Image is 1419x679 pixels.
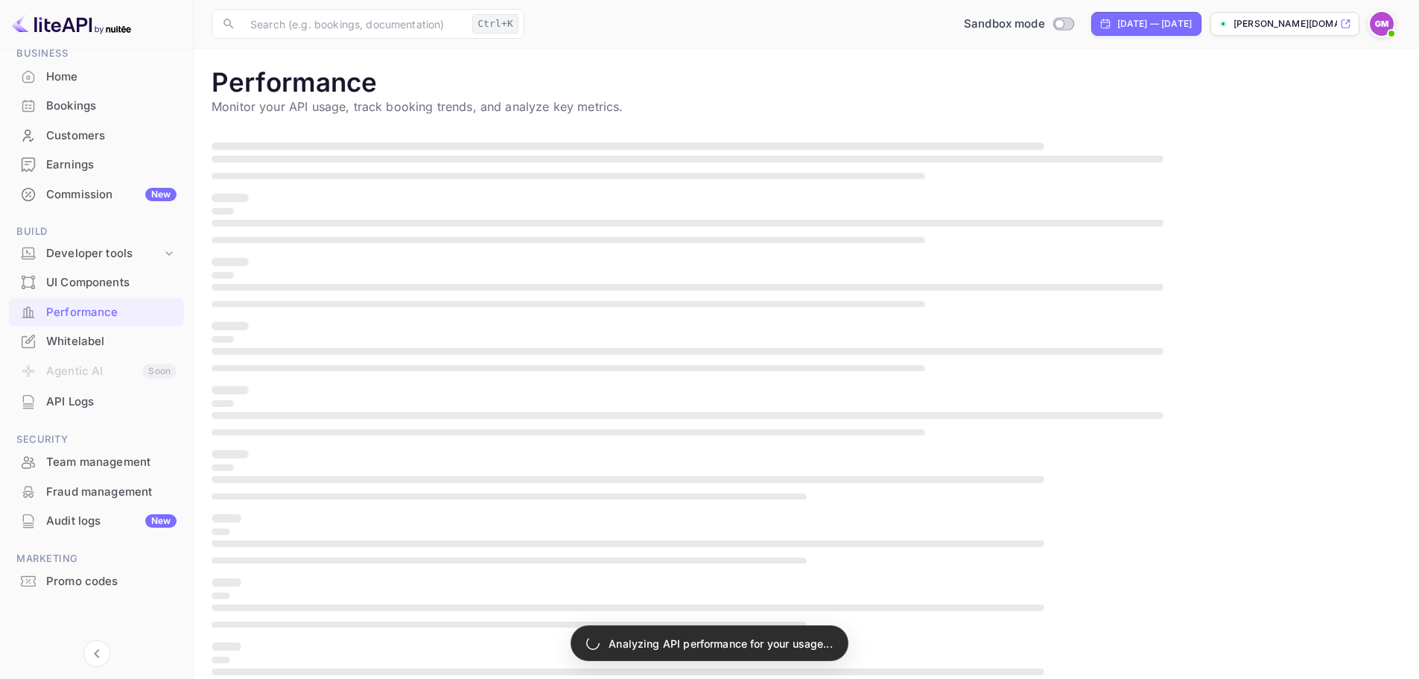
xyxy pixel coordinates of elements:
[9,241,184,267] div: Developer tools
[9,327,184,355] a: Whitelabel
[9,180,184,208] a: CommissionNew
[83,640,110,667] button: Collapse navigation
[46,274,177,291] div: UI Components
[9,567,184,596] div: Promo codes
[46,186,177,203] div: Commission
[46,333,177,350] div: Whitelabel
[9,121,184,149] a: Customers
[9,224,184,240] span: Build
[9,448,184,476] a: Team management
[46,484,177,501] div: Fraud management
[9,121,184,151] div: Customers
[9,63,184,90] a: Home
[9,388,184,417] div: API Logs
[9,507,184,536] div: Audit logsNew
[9,151,184,178] a: Earnings
[9,268,184,297] div: UI Components
[46,573,177,590] div: Promo codes
[241,9,466,39] input: Search (e.g. bookings, documentation)
[46,513,177,530] div: Audit logs
[9,298,184,327] div: Performance
[46,127,177,145] div: Customers
[46,245,162,262] div: Developer tools
[1234,17,1337,31] p: [PERSON_NAME][DOMAIN_NAME]...
[46,98,177,115] div: Bookings
[9,551,184,567] span: Marketing
[46,69,177,86] div: Home
[9,567,184,595] a: Promo codes
[9,388,184,415] a: API Logs
[9,92,184,121] div: Bookings
[9,151,184,180] div: Earnings
[9,63,184,92] div: Home
[9,432,184,448] span: Security
[145,188,177,201] div: New
[9,92,184,119] a: Bookings
[46,157,177,174] div: Earnings
[1370,12,1394,36] img: Gideon Marken
[1117,17,1192,31] div: [DATE] — [DATE]
[964,16,1045,33] span: Sandbox mode
[958,16,1079,33] div: Switch to Production mode
[212,66,1401,98] h1: Performance
[9,180,184,209] div: CommissionNew
[212,98,1401,116] p: Monitor your API usage, track booking trends, and analyze key metrics.
[9,327,184,356] div: Whitelabel
[12,12,131,36] img: LiteAPI logo
[145,514,177,528] div: New
[9,268,184,296] a: UI Components
[9,478,184,505] a: Fraud management
[9,507,184,534] a: Audit logsNew
[46,394,177,411] div: API Logs
[609,636,832,651] p: Analyzing API performance for your usage...
[9,478,184,507] div: Fraud management
[46,454,177,471] div: Team management
[472,14,518,34] div: Ctrl+K
[9,45,184,62] span: Business
[9,448,184,477] div: Team management
[9,298,184,326] a: Performance
[46,304,177,321] div: Performance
